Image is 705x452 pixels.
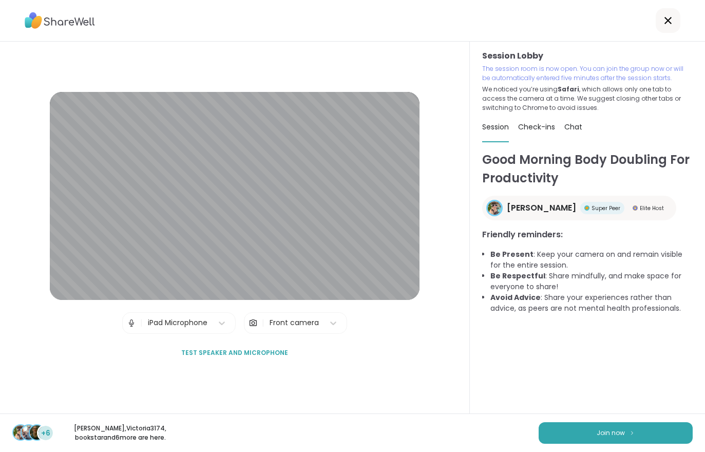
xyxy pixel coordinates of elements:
[25,9,95,32] img: ShareWell Logo
[22,425,36,440] img: Victoria3174
[127,313,136,333] img: Microphone
[177,342,292,364] button: Test speaker and microphone
[539,422,693,444] button: Join now
[640,204,664,212] span: Elite Host
[181,348,288,357] span: Test speaker and microphone
[482,196,676,220] a: Adrienne_QueenOfTheDawn[PERSON_NAME]Super PeerSuper PeerElite HostElite Host
[30,425,44,440] img: bookstar
[490,292,693,314] li: : Share your experiences rather than advice, as peers are not mental health professionals.
[490,271,545,281] b: Be Respectful
[262,313,264,333] span: |
[482,85,693,112] p: We noticed you’re using , which allows only one tab to access the camera at a time. We suggest cl...
[482,229,693,241] h3: Friendly reminders:
[488,201,501,215] img: Adrienne_QueenOfTheDawn
[63,424,178,442] p: [PERSON_NAME] , Victoria3174 , bookstar and 6 more are here.
[482,50,693,62] h3: Session Lobby
[490,249,533,259] b: Be Present
[13,425,28,440] img: Adrienne_QueenOfTheDawn
[482,122,509,132] span: Session
[482,150,693,187] h1: Good Morning Body Doubling For Productivity
[490,249,693,271] li: : Keep your camera on and remain visible for the entire session.
[148,317,207,328] div: iPad Microphone
[482,64,693,83] p: The session room is now open. You can join the group now or will be automatically entered five mi...
[597,428,625,438] span: Join now
[249,313,258,333] img: Camera
[490,271,693,292] li: : Share mindfully, and make space for everyone to share!
[507,202,576,214] span: [PERSON_NAME]
[518,122,555,132] span: Check-ins
[558,85,579,93] b: Safari
[490,292,541,303] b: Avoid Advice
[41,428,50,439] span: +6
[140,313,143,333] span: |
[592,204,620,212] span: Super Peer
[270,317,319,328] div: Front camera
[584,205,589,211] img: Super Peer
[633,205,638,211] img: Elite Host
[564,122,582,132] span: Chat
[629,430,635,436] img: ShareWell Logomark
